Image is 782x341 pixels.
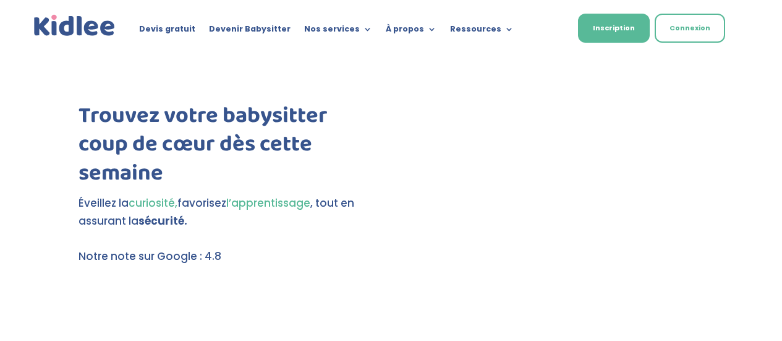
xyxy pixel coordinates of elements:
a: Devenir Babysitter [209,25,291,38]
span: curiosité, [129,196,177,210]
a: Ressources [450,25,514,38]
img: Mercredi [79,301,201,329]
img: Français [542,25,553,33]
img: logo_kidlee_bleu [32,12,118,39]
a: Inscription [578,14,650,43]
p: Éveillez la favorisez , tout en assurant la [79,194,374,230]
a: Devis gratuit [139,25,195,38]
a: Connexion [655,14,725,43]
img: weekends [222,269,338,295]
a: Kidlee Logo [32,12,118,39]
h1: Trouvez votre babysitter coup de cœur dès cette semaine [79,101,374,194]
a: Nos services [304,25,372,38]
strong: sécurité. [138,214,187,228]
a: À propos [386,25,436,38]
p: Notre note sur Google : 4.8 [79,248,374,265]
span: l’apprentissage [226,196,310,210]
img: Anniversaire [239,301,336,327]
img: Sortie decole [79,269,187,294]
